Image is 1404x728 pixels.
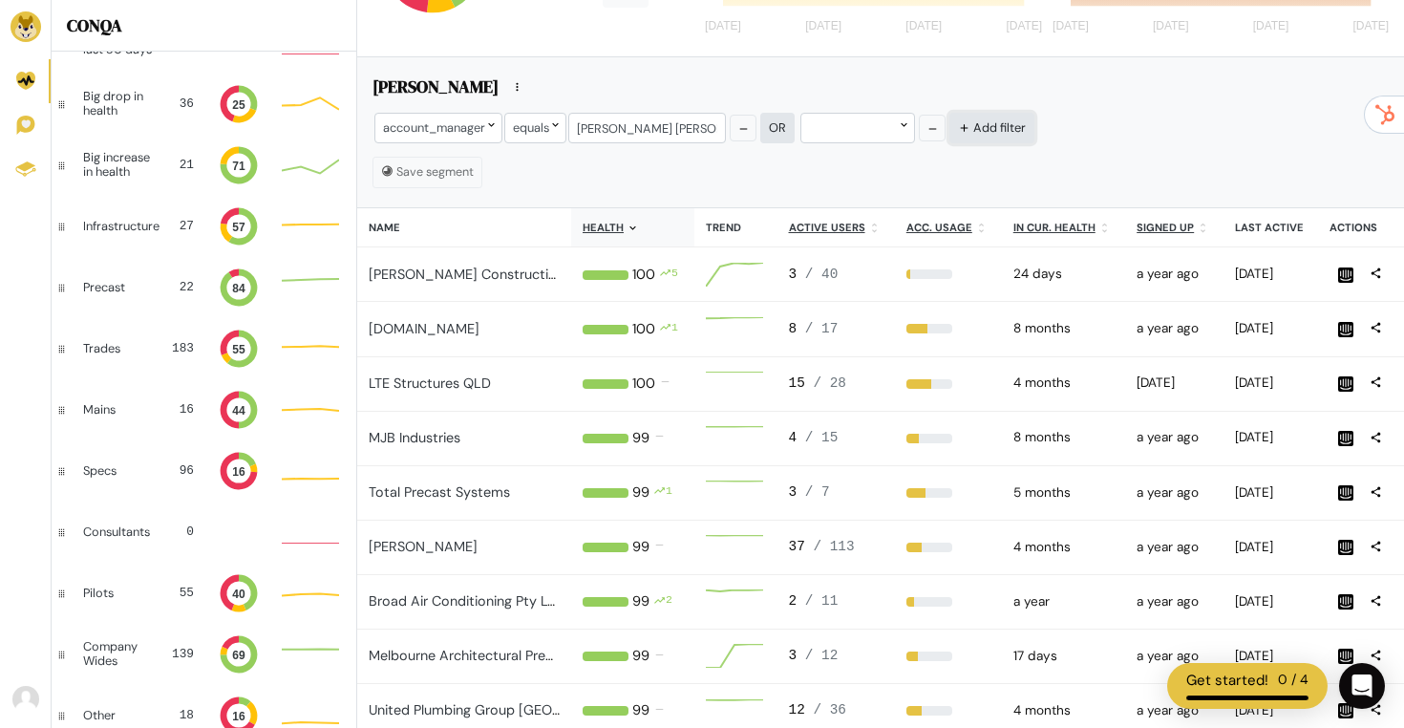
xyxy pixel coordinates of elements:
a: Mains 16 44 [52,379,356,440]
button: Save segment [372,157,482,187]
tspan: [DATE] [1006,20,1042,33]
div: 99 [632,646,649,667]
div: 2025-09-01 03:30pm [1235,319,1307,338]
div: 22 [163,278,194,296]
div: 2025-03-23 10:00pm [1013,483,1114,503]
a: Big drop in health 36 25 [52,74,356,135]
a: Infrastructure 27 57 [52,196,356,257]
h5: CONQA [67,15,341,36]
div: 5 [671,265,678,286]
div: 2024-05-15 11:29am [1137,647,1212,666]
span: / 12 [805,648,839,663]
div: 2 [789,591,883,612]
div: 2025-02-26 11:07am [1137,374,1212,393]
tspan: [DATE] [905,20,942,33]
button: Add filter [949,113,1034,142]
span: / 40 [805,267,839,282]
tspan: [DATE] [1053,20,1089,33]
div: 16 [163,400,194,418]
div: 43% [906,488,990,498]
div: 99 [632,591,649,612]
div: 99 [632,700,649,721]
div: 2025-05-04 10:00pm [1013,538,1114,557]
div: 27 [175,217,194,235]
div: 12 [789,700,883,721]
div: 2024-09-29 09:00pm [1013,592,1114,611]
div: 2025-09-01 06:00pm [1235,428,1307,447]
div: 2025-01-12 10:00pm [1013,319,1114,338]
div: 37 [789,537,883,558]
div: 36 [171,95,194,113]
th: Name [357,208,571,247]
div: 54% [906,379,990,389]
a: [DOMAIN_NAME] [369,320,479,337]
div: 25% [906,652,990,661]
a: [PERSON_NAME] Constructions [369,266,571,283]
div: 2024-05-15 11:30am [1137,483,1212,503]
div: 27% [906,434,990,443]
div: 3 [789,646,883,667]
tspan: [DATE] [1153,20,1189,33]
div: Consultants [83,525,150,539]
tspan: [DATE] [805,20,841,33]
u: Acc. Usage [906,221,972,234]
div: 4 [789,428,883,449]
a: Company Wides 139 69 [52,624,356,685]
a: Specs 96 16 [52,440,356,502]
div: 15 [789,374,883,395]
span: / 11 [805,593,839,609]
div: Company Wides [83,640,155,668]
div: 99 [632,428,649,449]
div: 2025-05-04 10:00pm [1013,701,1114,720]
span: / 7 [805,484,830,500]
a: Pilots 55 40 [52,563,356,624]
div: Open Intercom Messenger [1339,663,1385,709]
span: / 17 [805,321,839,336]
a: Melbourne Architectural Precast [369,647,573,664]
div: 2025-09-01 01:26pm [1235,483,1307,503]
img: Avatar [12,686,39,713]
th: Last active [1223,208,1318,247]
div: 2024-05-15 11:21am [1137,592,1212,611]
div: 2024-05-15 11:24am [1137,538,1212,557]
div: 100 [632,319,655,340]
div: 8% [906,269,990,279]
div: 183 [163,339,194,357]
button: Or [760,113,795,142]
th: Trend [694,208,776,247]
div: 18 [163,706,194,724]
u: Health [583,221,624,234]
div: account_manager [374,113,502,142]
div: 8 [789,319,883,340]
div: Big drop in health [83,90,156,118]
span: / 15 [805,430,839,445]
div: 100 [632,265,655,286]
span: / 28 [813,375,846,391]
div: 2025-08-17 10:00pm [1013,647,1114,666]
div: 21 [174,156,194,174]
div: 139 [170,645,194,663]
div: 3 [789,482,883,503]
div: 47% [906,324,990,333]
div: Get started! [1186,670,1268,692]
div: 2025-01-12 10:00pm [1013,428,1114,447]
div: 2025-08-10 10:00pm [1013,265,1114,284]
div: Infrastructure [83,220,160,233]
div: Other [83,709,148,722]
u: Signed up [1137,221,1194,234]
div: 3 [789,265,883,286]
div: Precast [83,281,148,294]
a: Trades 183 55 [52,318,356,379]
div: 2024-05-15 11:26am [1137,265,1212,284]
a: United Plumbing Group [GEOGRAPHIC_DATA] [369,701,658,718]
div: 2024-06-30 12:47pm [1137,428,1212,447]
a: Precast 22 84 [52,257,356,318]
div: 55 [163,584,194,602]
div: 99 [632,537,649,558]
a: MJB Industries [369,429,460,446]
div: 2025-09-01 05:34pm [1235,701,1307,720]
div: 2025-09-01 02:08pm [1235,647,1307,666]
tspan: [DATE] [1252,20,1288,33]
a: Total Precast Systems [369,483,510,501]
div: 2 [666,591,672,612]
